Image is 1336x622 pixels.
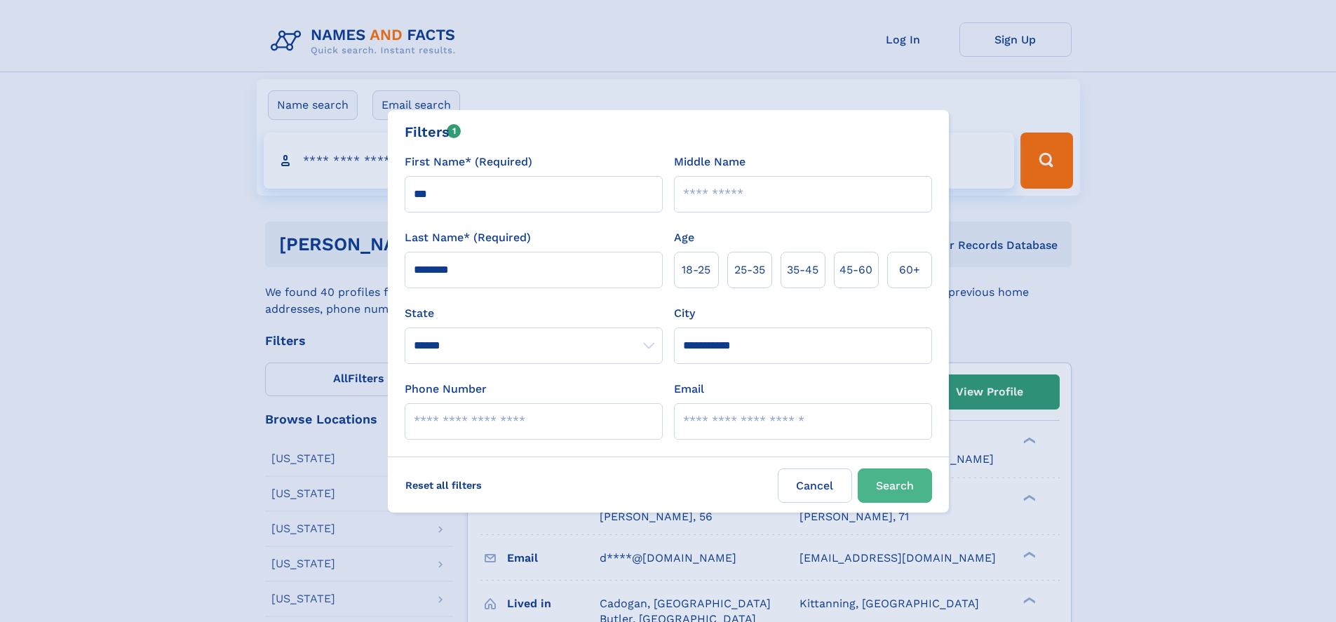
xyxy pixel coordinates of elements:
[674,381,704,398] label: Email
[674,154,745,170] label: Middle Name
[405,305,663,322] label: State
[839,262,872,278] span: 45‑60
[396,468,491,502] label: Reset all filters
[405,154,532,170] label: First Name* (Required)
[674,229,694,246] label: Age
[734,262,765,278] span: 25‑35
[405,381,487,398] label: Phone Number
[787,262,818,278] span: 35‑45
[778,468,852,503] label: Cancel
[682,262,710,278] span: 18‑25
[405,229,531,246] label: Last Name* (Required)
[858,468,932,503] button: Search
[899,262,920,278] span: 60+
[405,121,461,142] div: Filters
[674,305,695,322] label: City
